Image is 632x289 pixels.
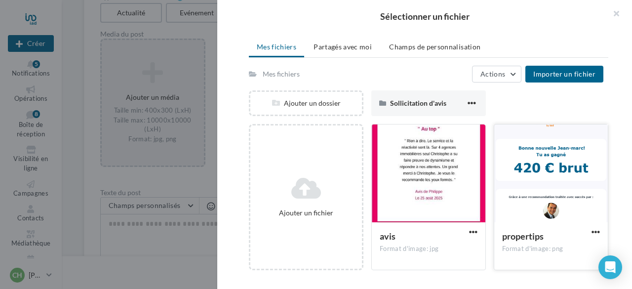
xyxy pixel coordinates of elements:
[257,42,296,51] span: Mes fichiers
[254,208,358,218] div: Ajouter un fichier
[598,255,622,279] div: Open Intercom Messenger
[389,42,480,51] span: Champs de personnalisation
[525,66,603,83] button: Importer un fichier
[472,66,521,83] button: Actions
[390,99,446,107] span: Sollicitation d'avis
[480,70,505,78] span: Actions
[263,69,300,79] div: Mes fichiers
[314,42,372,51] span: Partagés avec moi
[502,231,544,242] span: propertips
[250,98,362,108] div: Ajouter un dossier
[233,12,616,21] h2: Sélectionner un fichier
[502,245,600,253] div: Format d'image: png
[533,70,595,78] span: Importer un fichier
[380,245,477,253] div: Format d'image: jpg
[380,231,395,242] span: avis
